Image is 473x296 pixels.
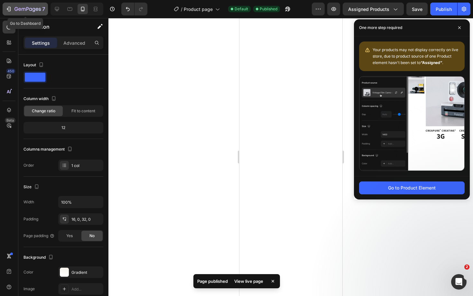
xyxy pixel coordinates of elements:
[412,6,422,12] span: Save
[430,3,457,15] button: Publish
[230,277,267,286] div: View live page
[260,6,277,12] span: Published
[23,269,33,275] div: Color
[66,233,73,239] span: Yes
[235,6,248,12] span: Default
[436,6,452,13] div: Publish
[63,40,85,46] p: Advanced
[89,233,95,239] span: No
[23,199,34,205] div: Width
[23,216,38,222] div: Padding
[181,6,182,13] span: /
[71,270,102,275] div: Gradient
[348,6,389,13] span: Assigned Products
[388,184,436,191] div: Go to Product Element
[32,40,50,46] p: Settings
[23,61,45,69] div: Layout
[23,95,58,103] div: Column width
[464,264,469,270] span: 2
[5,118,15,123] div: Beta
[406,3,428,15] button: Save
[23,253,55,262] div: Background
[71,286,102,292] div: Add...
[59,196,103,208] input: Auto
[23,162,34,168] div: Order
[23,233,55,239] div: Page padding
[42,5,45,13] p: 7
[32,108,55,114] span: Change ratio
[421,60,442,65] b: “Assigned”
[23,183,41,191] div: Size
[6,69,15,74] div: 450
[197,278,228,284] p: Page published
[451,274,467,290] iframe: Intercom live chat
[31,23,84,31] p: Section
[343,3,404,15] button: Assigned Products
[71,217,102,222] div: 16, 0, 32, 0
[23,286,35,292] div: Image
[373,47,458,65] span: Your products may not display correctly on live store, due to product source of one Product eleme...
[184,6,213,13] span: Product page
[359,24,402,31] p: One more step required
[3,3,48,15] button: 7
[121,3,147,15] div: Undo/Redo
[71,163,102,169] div: 1 col
[71,108,95,114] span: Fit to content
[25,123,102,132] div: 12
[359,181,465,194] button: Go to Product Element
[23,145,74,154] div: Columns management
[239,18,342,296] iframe: Design area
